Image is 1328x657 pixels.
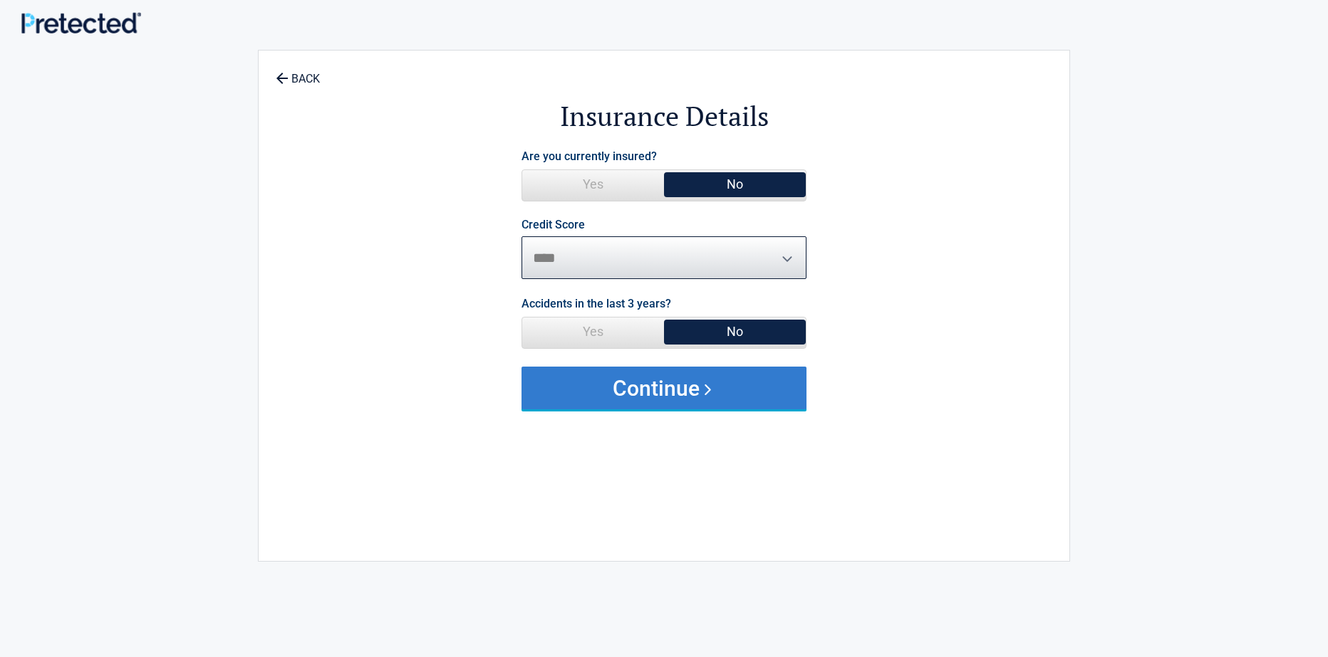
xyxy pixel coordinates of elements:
[337,98,991,135] h2: Insurance Details
[522,317,664,346] span: Yes
[522,294,671,313] label: Accidents in the last 3 years?
[522,367,806,409] button: Continue
[522,219,585,231] label: Credit Score
[664,317,806,346] span: No
[522,147,657,166] label: Are you currently insured?
[21,12,141,33] img: Main Logo
[273,60,323,85] a: BACK
[522,170,664,199] span: Yes
[664,170,806,199] span: No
